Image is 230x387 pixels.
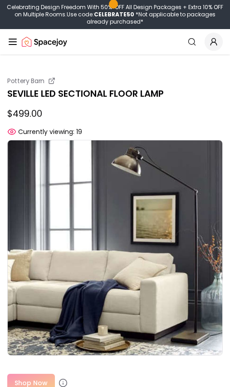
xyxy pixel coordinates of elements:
div: Celebrating Design Freedom With 50% OFF All Design Packages + Extra 10% OFF on Multiple Rooms. [4,4,226,25]
nav: Global [7,29,223,55]
img: Spacejoy Logo [22,33,67,51]
span: Currently viewing: [18,127,74,136]
span: 19 [76,127,82,136]
b: CELEBRATE50 [94,10,134,18]
p: SEVILLE LED SECTIONAL FLOOR LAMP [7,87,223,100]
small: Pottery Barn [7,76,44,85]
a: Spacejoy [22,33,67,51]
span: Use code: [67,10,134,18]
img: https://storage.googleapis.com/spacejoy-main/assets/5d9b8b3a7f7b0d004cfd57e6/image/5d9b8b3a7f7b0d... [7,140,223,356]
span: *Not applicable to packages already purchased* [87,10,215,25]
p: $499.00 [7,107,223,120]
